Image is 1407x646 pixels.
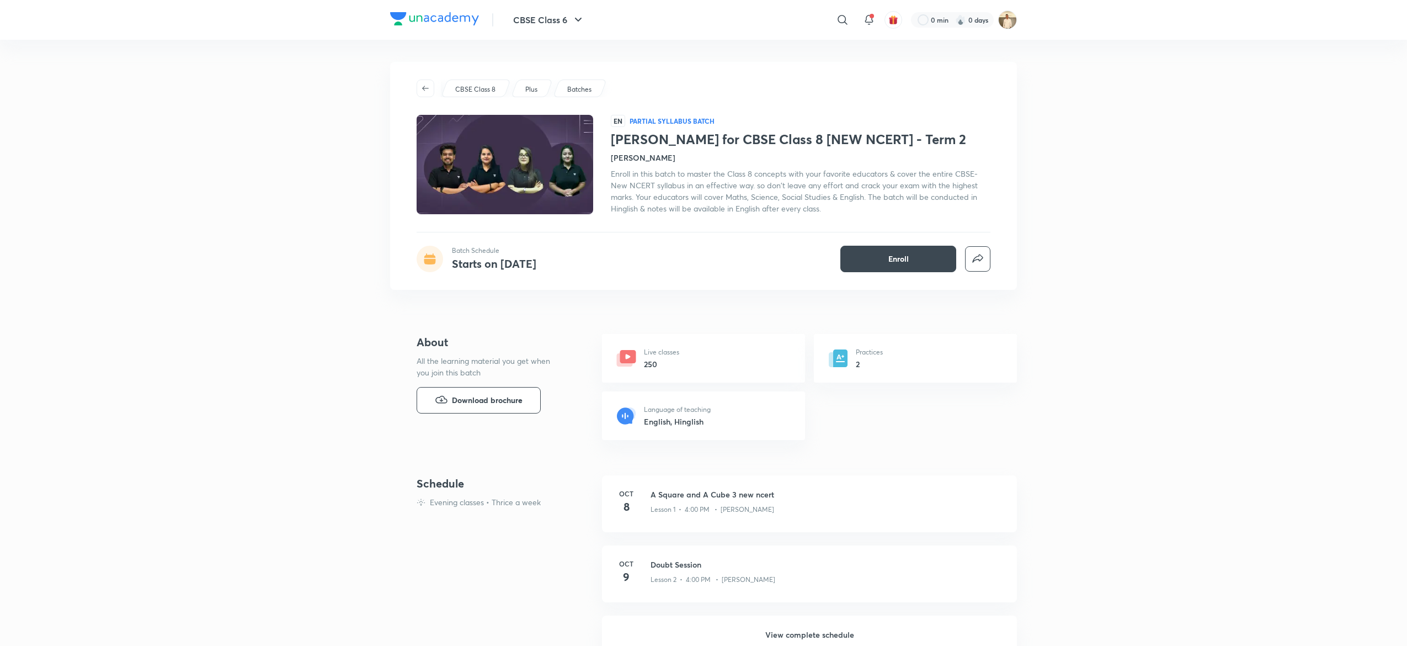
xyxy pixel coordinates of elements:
[602,475,1017,546] a: Oct8A Square and A Cube 3 new ncertLesson 1 • 4:00 PM • [PERSON_NAME]
[955,14,966,25] img: streak
[602,546,1017,616] a: Oct9Doubt SessionLesson 2 • 4:00 PM • [PERSON_NAME]
[525,84,537,94] p: Plus
[611,152,675,163] h4: [PERSON_NAME]
[888,253,909,264] span: Enroll
[430,496,541,508] p: Evening classes • Thrice a week
[417,387,541,414] button: Download brochure
[454,84,498,94] a: CBSE Class 8
[651,505,774,515] p: Lesson 1 • 4:00 PM • [PERSON_NAME]
[507,9,591,31] button: CBSE Class 6
[567,84,591,94] p: Batches
[615,559,637,569] h6: Oct
[644,416,711,427] h6: English, Hinglish
[615,499,637,515] h4: 8
[611,131,990,147] h1: [PERSON_NAME] for CBSE Class 8 [NEW NCERT] - Term 2
[417,334,567,351] h4: About
[644,405,711,415] p: Language of teaching
[417,475,593,492] h4: Schedule
[566,84,594,94] a: Batches
[644,347,679,357] p: Live classes
[630,117,715,125] p: Partial syllabus Batch
[452,256,536,271] h4: Starts on [DATE]
[452,246,536,256] p: Batch Schedule
[611,168,978,214] span: Enroll in this batch to master the Class 8 concepts with your favorite educators & cover the enti...
[524,84,540,94] a: Plus
[888,15,898,25] img: avatar
[417,355,559,378] p: All the learning material you get when you join this batch
[611,115,625,127] span: EN
[884,11,902,29] button: avatar
[651,575,775,585] p: Lesson 2 • 4:00 PM • [PERSON_NAME]
[856,347,883,357] p: Practices
[390,12,479,25] img: Company Logo
[452,394,523,406] span: Download brochure
[615,569,637,585] h4: 9
[840,246,956,272] button: Enroll
[644,358,679,370] h6: 250
[651,559,1004,570] h3: Doubt Session
[651,489,1004,500] h3: A Square and A Cube 3 new ncert
[455,84,495,94] p: CBSE Class 8
[856,358,883,370] h6: 2
[998,10,1017,29] img: Chandrakant Deshmukh
[415,114,595,215] img: Thumbnail
[615,489,637,499] h6: Oct
[390,12,479,28] a: Company Logo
